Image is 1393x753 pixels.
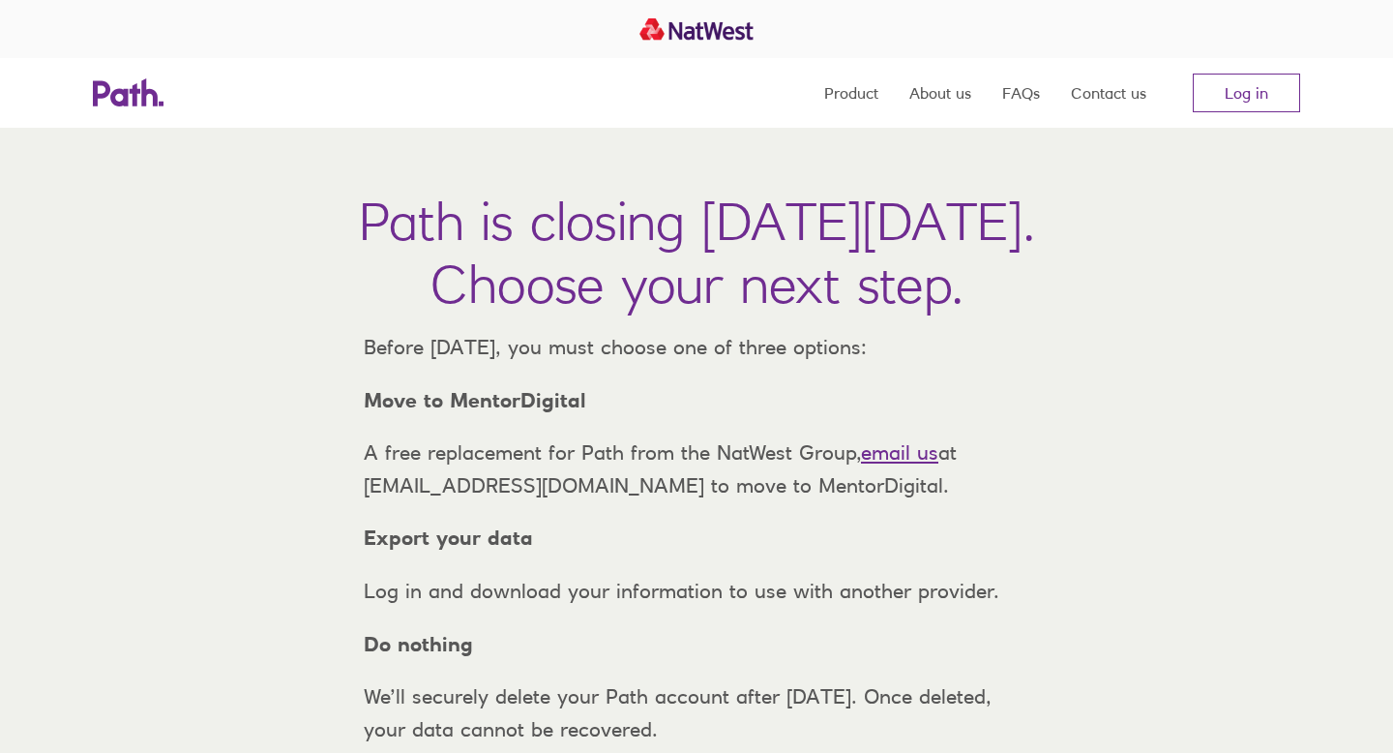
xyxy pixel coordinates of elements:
p: A free replacement for Path from the NatWest Group, at [EMAIL_ADDRESS][DOMAIN_NAME] to move to Me... [348,437,1045,501]
a: About us [909,58,971,128]
p: Before [DATE], you must choose one of three options: [348,331,1045,364]
a: Contact us [1071,58,1146,128]
strong: Move to MentorDigital [364,388,586,412]
strong: Export your data [364,526,533,550]
a: Log in [1193,74,1300,112]
a: email us [861,440,938,465]
p: Log in and download your information to use with another provider. [348,575,1045,608]
a: FAQs [1002,58,1040,128]
p: We’ll securely delete your Path account after [DATE]. Once deleted, your data cannot be recovered. [348,680,1045,745]
strong: Do nothing [364,632,473,656]
h1: Path is closing [DATE][DATE]. Choose your next step. [359,190,1035,316]
a: Product [824,58,878,128]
